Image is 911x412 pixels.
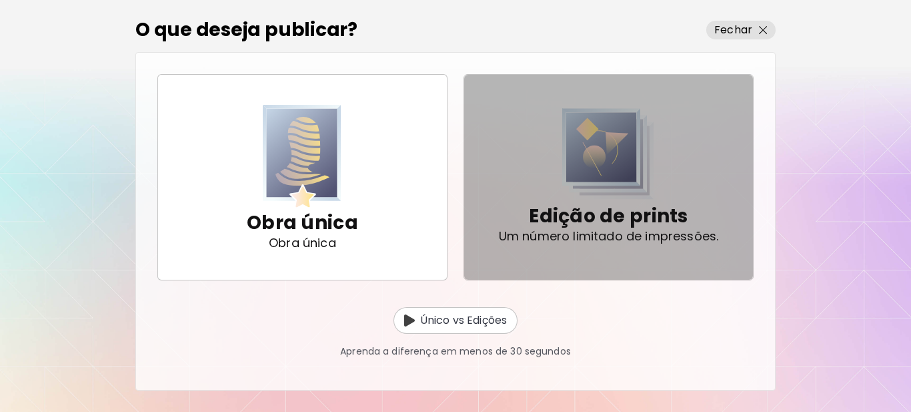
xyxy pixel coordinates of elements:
[157,74,447,280] button: Unique ArtworkObra únicaObra única
[247,210,358,236] p: Obra única
[263,105,341,210] img: Unique Artwork
[269,236,336,250] p: Obra única
[529,203,688,230] p: Edição de prints
[464,74,754,280] button: Print EditionEdição de printsUm número limitado de impressões.
[404,315,415,327] img: Unique vs Edition
[499,230,719,243] p: Um número limitado de impressões.
[340,345,571,359] p: Aprenda a diferença em menos de 30 segundos
[393,307,518,334] button: Unique vs EditionÚnico vs Edições
[420,313,507,329] p: Único vs Edições
[562,108,654,200] img: Print Edition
